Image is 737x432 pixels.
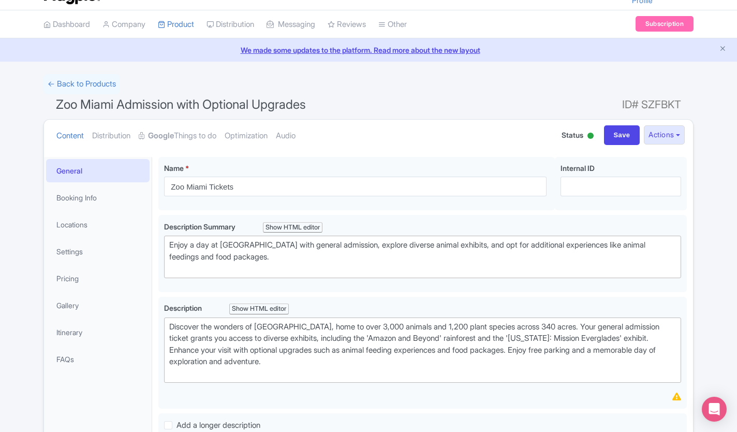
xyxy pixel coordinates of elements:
div: Open Intercom Messenger [702,397,727,422]
a: Settings [46,240,150,263]
div: Active [585,128,596,145]
a: Gallery [46,294,150,317]
a: Messaging [267,10,315,39]
a: We made some updates to the platform. Read more about the new layout [6,45,731,55]
a: Product [158,10,194,39]
div: Show HTML editor [229,304,289,314]
span: Add a longer description [176,420,260,430]
div: Discover the wonders of [GEOGRAPHIC_DATA], home to over 3,000 animals and 1,200 plant species acr... [169,321,676,380]
input: Save [604,125,640,145]
span: Description Summary [164,222,237,231]
span: Internal ID [561,164,595,172]
a: FAQs [46,348,150,371]
button: Close announcement [719,44,727,55]
a: Reviews [328,10,366,39]
a: Content [56,120,84,152]
button: Actions [644,125,685,145]
a: Subscription [636,16,694,32]
span: Zoo Miami Admission with Optional Upgrades [56,97,306,112]
a: Distribution [207,10,254,39]
span: ID# SZFBKT [622,94,681,115]
a: Optimization [225,120,268,152]
a: Dashboard [43,10,90,39]
strong: Google [148,130,174,142]
span: Name [164,164,184,172]
a: Audio [276,120,296,152]
a: Other [378,10,407,39]
a: Pricing [46,267,150,290]
span: Description [164,304,203,312]
span: Status [562,129,583,140]
a: Company [102,10,145,39]
a: General [46,159,150,182]
a: GoogleThings to do [139,120,216,152]
a: Itinerary [46,321,150,344]
div: Enjoy a day at [GEOGRAPHIC_DATA] with general admission, explore diverse animal exhibits, and opt... [169,239,676,275]
a: Locations [46,213,150,236]
div: Show HTML editor [263,222,322,233]
a: Booking Info [46,186,150,209]
a: ← Back to Products [43,74,120,94]
a: Distribution [92,120,130,152]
